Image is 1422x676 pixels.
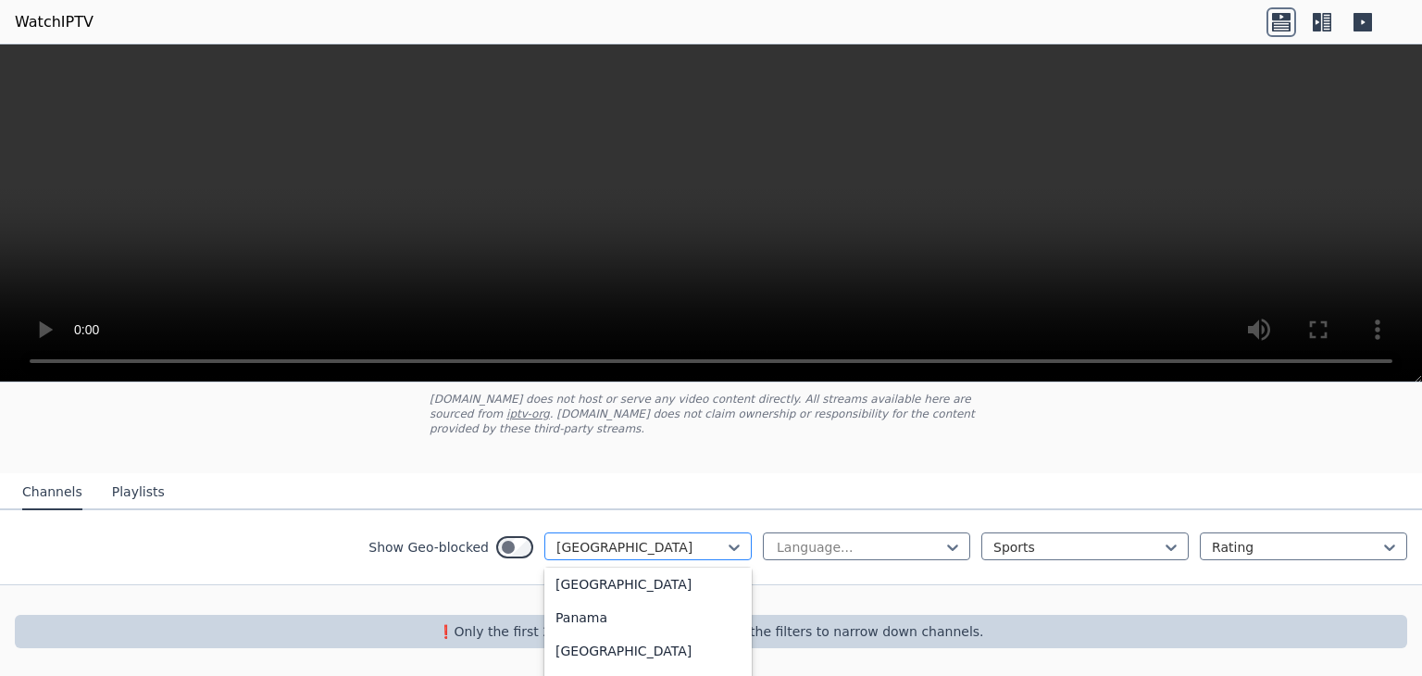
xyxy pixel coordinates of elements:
p: ❗️Only the first 250 channels are returned, use the filters to narrow down channels. [22,622,1400,641]
label: Show Geo-blocked [368,538,489,557]
div: [GEOGRAPHIC_DATA] [544,568,752,601]
button: Channels [22,475,82,510]
a: iptv-org [506,407,550,420]
div: Panama [544,601,752,634]
div: [GEOGRAPHIC_DATA] [544,634,752,668]
p: [DOMAIN_NAME] does not host or serve any video content directly. All streams available here are s... [430,392,992,436]
button: Playlists [112,475,165,510]
a: WatchIPTV [15,11,94,33]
